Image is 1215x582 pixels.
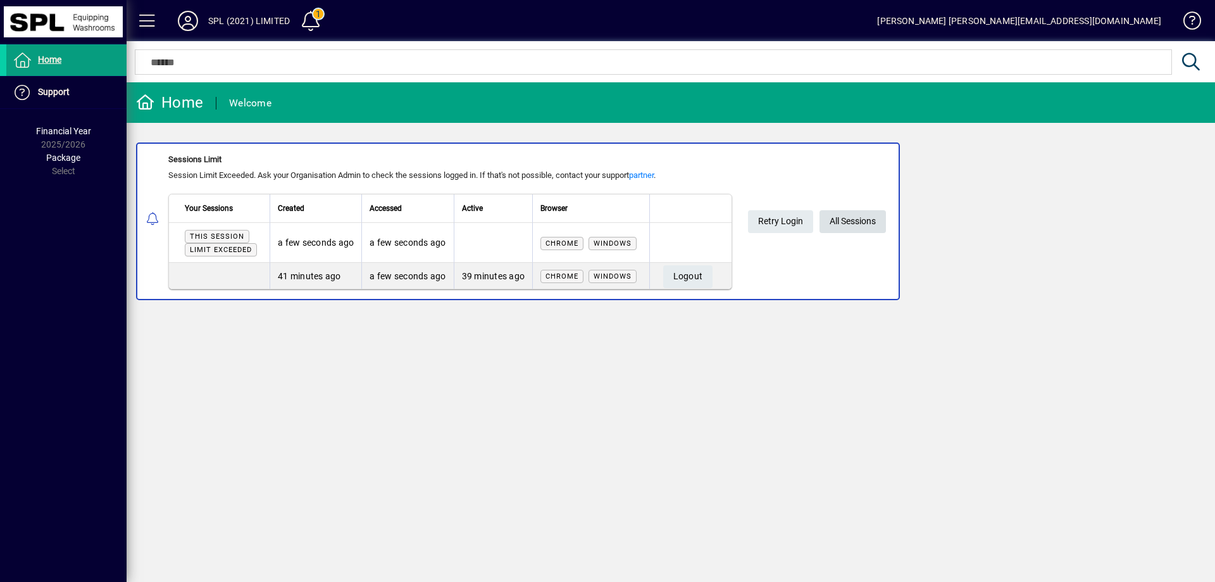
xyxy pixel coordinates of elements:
a: All Sessions [819,210,886,233]
td: a few seconds ago [361,223,453,263]
td: a few seconds ago [361,263,453,289]
app-alert-notification-menu-item: Sessions Limit [127,142,1215,300]
div: [PERSON_NAME] [PERSON_NAME][EMAIL_ADDRESS][DOMAIN_NAME] [877,11,1161,31]
span: All Sessions [830,211,876,232]
span: This session [190,232,244,241]
a: Support [6,77,127,108]
span: Logout [673,266,703,287]
button: Retry Login [748,210,813,233]
span: Financial Year [36,126,91,136]
span: Chrome [545,272,578,281]
div: Sessions Limit [168,153,732,166]
span: Active [462,201,483,215]
div: SPL (2021) LIMITED [208,11,290,31]
span: Windows [594,239,632,248]
span: Your Sessions [185,201,233,215]
button: Profile [168,9,208,32]
span: Retry Login [758,211,803,232]
td: a few seconds ago [270,223,361,263]
span: Home [38,54,61,65]
button: Logout [663,265,713,288]
span: Support [38,87,70,97]
span: Package [46,153,80,163]
div: Welcome [229,93,271,113]
a: partner [629,170,654,180]
span: Accessed [370,201,402,215]
div: Home [136,92,203,113]
span: Browser [540,201,568,215]
span: Limit exceeded [190,246,252,254]
span: Created [278,201,304,215]
a: Knowledge Base [1174,3,1199,44]
span: Windows [594,272,632,281]
td: 39 minutes ago [454,263,533,289]
div: Session Limit Exceeded. Ask your Organisation Admin to check the sessions logged in. If that's no... [168,169,732,182]
span: Chrome [545,239,578,248]
td: 41 minutes ago [270,263,361,289]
